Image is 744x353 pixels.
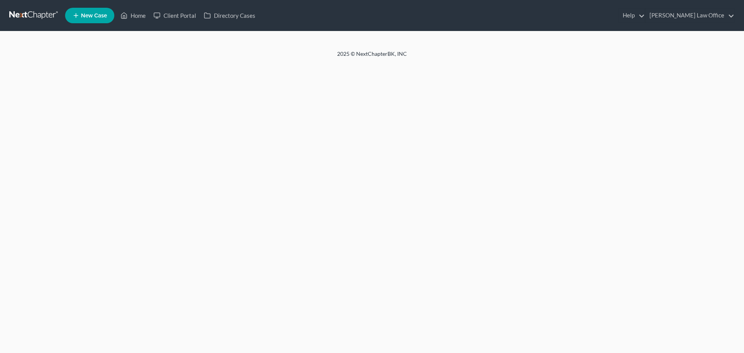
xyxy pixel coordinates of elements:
[200,9,259,22] a: Directory Cases
[117,9,150,22] a: Home
[150,9,200,22] a: Client Portal
[151,50,593,64] div: 2025 © NextChapterBK, INC
[65,8,114,23] new-legal-case-button: New Case
[619,9,645,22] a: Help
[646,9,734,22] a: [PERSON_NAME] Law Office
